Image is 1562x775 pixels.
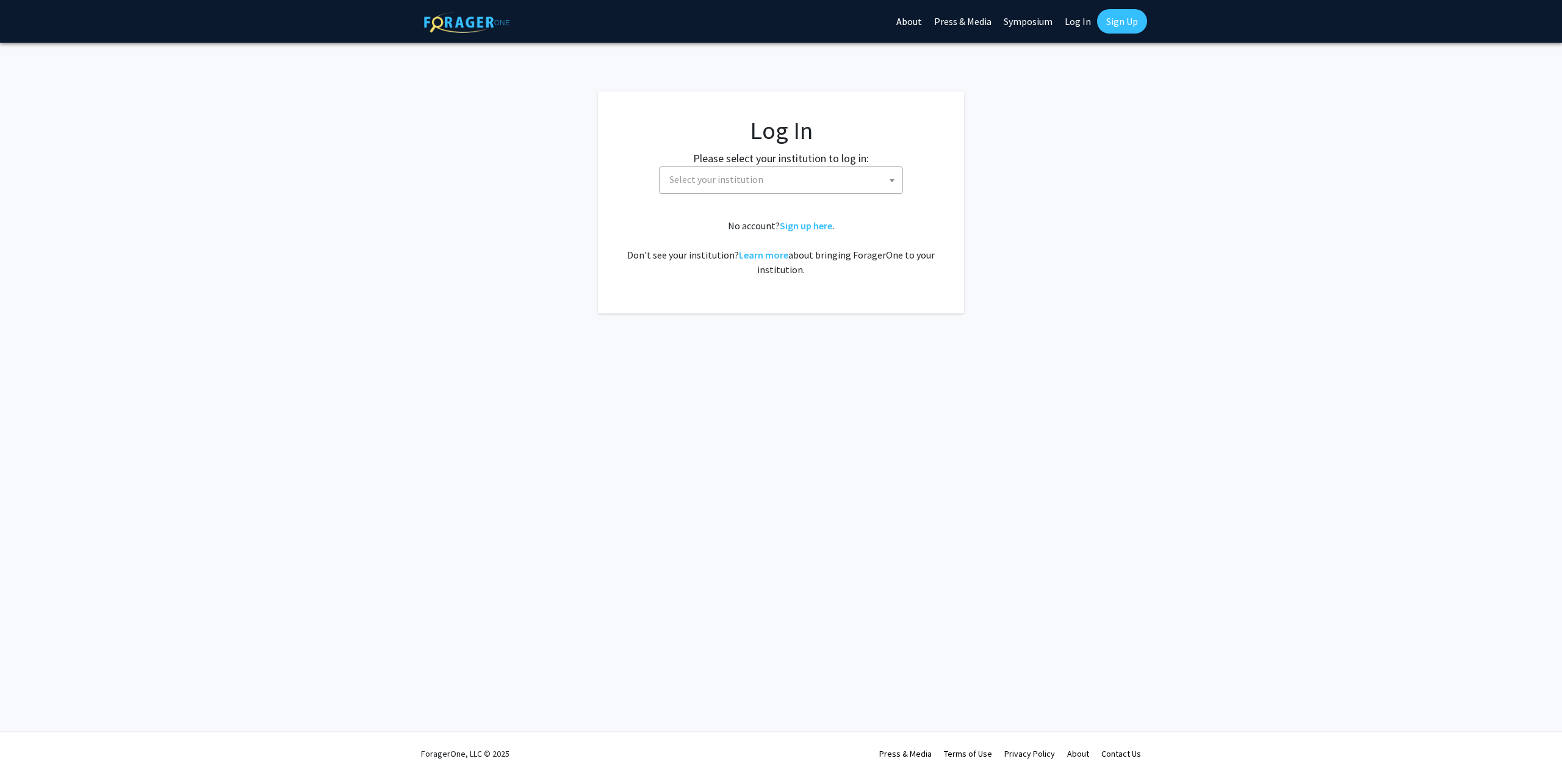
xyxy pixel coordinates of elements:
[780,220,832,232] a: Sign up here
[421,732,509,775] div: ForagerOne, LLC © 2025
[664,167,902,192] span: Select your institution
[1004,748,1055,759] a: Privacy Policy
[622,218,940,277] div: No account? . Don't see your institution? about bringing ForagerOne to your institution.
[424,12,509,33] img: ForagerOne Logo
[1101,748,1141,759] a: Contact Us
[944,748,992,759] a: Terms of Use
[669,173,763,185] span: Select your institution
[9,720,52,766] iframe: Chat
[739,249,788,261] a: Learn more about bringing ForagerOne to your institution
[879,748,932,759] a: Press & Media
[1097,9,1147,34] a: Sign Up
[659,166,903,194] span: Select your institution
[693,150,869,166] label: Please select your institution to log in:
[622,116,940,145] h1: Log In
[1067,748,1089,759] a: About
